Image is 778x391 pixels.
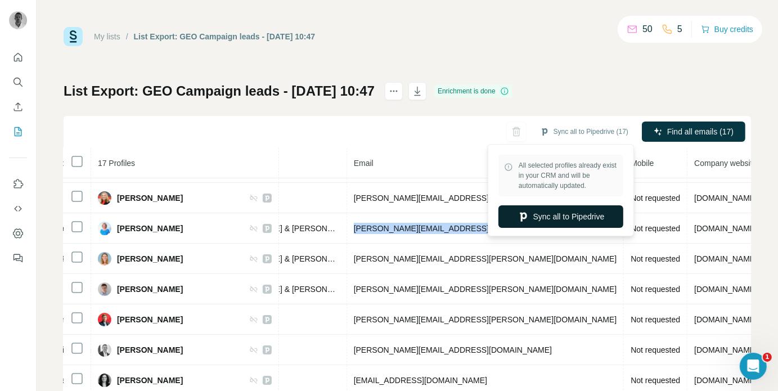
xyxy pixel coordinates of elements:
span: [DOMAIN_NAME] [694,315,757,324]
span: [PERSON_NAME][EMAIL_ADDRESS][PERSON_NAME][DOMAIN_NAME] [354,194,617,203]
p: 5 [677,23,682,36]
span: Not requested [631,315,680,324]
span: 1 [763,353,772,362]
img: Avatar [98,374,111,387]
img: Avatar [98,282,111,296]
h1: List Export: GEO Campaign leads - [DATE] 10:47 [64,82,375,100]
img: Avatar [98,313,111,326]
span: [PERSON_NAME] [117,192,183,204]
span: Not requested [631,254,680,263]
span: Email [354,159,374,168]
span: [DOMAIN_NAME] [694,254,757,263]
img: Avatar [98,252,111,266]
span: [PERSON_NAME][EMAIL_ADDRESS][PERSON_NAME][DOMAIN_NAME] [354,254,617,263]
span: [PERSON_NAME] [117,223,183,234]
span: [PERSON_NAME][EMAIL_ADDRESS][DOMAIN_NAME] [354,345,552,354]
span: [PERSON_NAME] [117,314,183,325]
button: Dashboard [9,223,27,244]
button: Sync all to Pipedrive (17) [532,123,636,140]
button: Buy credits [701,21,753,37]
button: My lists [9,122,27,142]
span: Not requested [631,376,680,385]
span: [EMAIL_ADDRESS][DOMAIN_NAME] [354,376,487,385]
span: Find all emails (17) [667,126,734,137]
span: [DOMAIN_NAME] [694,376,757,385]
button: actions [385,82,403,100]
img: Avatar [98,191,111,205]
span: All selected profiles already exist in your CRM and will be automatically updated. [519,160,618,191]
span: [PERSON_NAME] [117,253,183,264]
p: 50 [642,23,653,36]
button: Enrich CSV [9,97,27,117]
span: [PERSON_NAME] [117,375,183,386]
span: [DOMAIN_NAME] [694,224,757,233]
button: Use Surfe on LinkedIn [9,174,27,194]
img: Avatar [9,11,27,29]
span: [PERSON_NAME] [117,344,183,356]
img: Avatar [98,222,111,235]
span: [PERSON_NAME][EMAIL_ADDRESS][PERSON_NAME][DOMAIN_NAME] [354,285,617,294]
button: Feedback [9,248,27,268]
li: / [126,31,128,42]
span: Not requested [631,285,680,294]
span: Not requested [631,194,680,203]
span: [PERSON_NAME] [117,284,183,295]
span: Not requested [631,345,680,354]
div: List Export: GEO Campaign leads - [DATE] 10:47 [134,31,316,42]
button: Find all emails (17) [642,122,745,142]
a: My lists [94,32,120,41]
span: [PERSON_NAME][EMAIL_ADDRESS][PERSON_NAME][DOMAIN_NAME] [354,315,617,324]
button: Sync all to Pipedrive [498,205,623,228]
span: Not requested [631,224,680,233]
button: Use Surfe API [9,199,27,219]
span: Company website [694,159,757,168]
span: [DOMAIN_NAME] [694,285,757,294]
img: Avatar [98,343,111,357]
iframe: Intercom live chat [740,353,767,380]
div: Enrichment is done [434,84,512,98]
button: Quick start [9,47,27,68]
span: [PERSON_NAME][EMAIL_ADDRESS][PERSON_NAME][DOMAIN_NAME] [354,224,617,233]
button: Search [9,72,27,92]
span: 17 Profiles [98,159,135,168]
span: [DOMAIN_NAME] [694,345,757,354]
span: Mobile [631,159,654,168]
span: [DOMAIN_NAME] [694,194,757,203]
img: Surfe Logo [64,27,83,46]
